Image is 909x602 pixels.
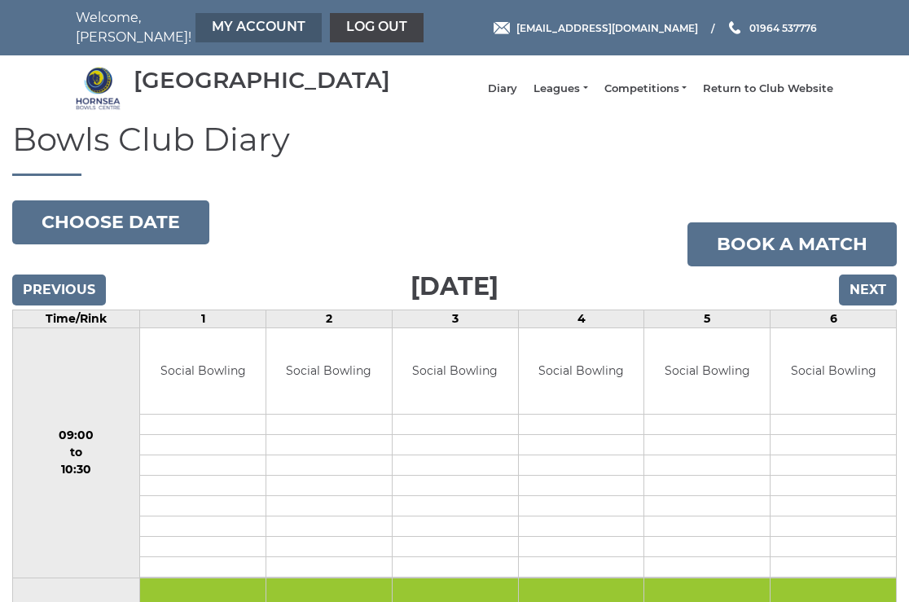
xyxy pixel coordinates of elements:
[516,21,698,33] span: [EMAIL_ADDRESS][DOMAIN_NAME]
[13,310,140,328] td: Time/Rink
[134,68,390,93] div: [GEOGRAPHIC_DATA]
[727,20,817,36] a: Phone us 01964 537776
[749,21,817,33] span: 01964 537776
[494,20,698,36] a: Email [EMAIL_ADDRESS][DOMAIN_NAME]
[13,328,140,578] td: 09:00 to 10:30
[140,328,266,414] td: Social Bowling
[518,310,644,328] td: 4
[76,66,121,111] img: Hornsea Bowls Centre
[703,81,833,96] a: Return to Club Website
[839,275,897,305] input: Next
[488,81,517,96] a: Diary
[392,310,518,328] td: 3
[687,222,897,266] a: Book a match
[534,81,587,96] a: Leagues
[729,21,740,34] img: Phone us
[644,310,771,328] td: 5
[12,200,209,244] button: Choose date
[330,13,424,42] a: Log out
[644,328,770,414] td: Social Bowling
[76,8,377,47] nav: Welcome, [PERSON_NAME]!
[195,13,322,42] a: My Account
[771,328,896,414] td: Social Bowling
[12,275,106,305] input: Previous
[266,310,393,328] td: 2
[12,121,897,176] h1: Bowls Club Diary
[266,328,392,414] td: Social Bowling
[604,81,687,96] a: Competitions
[140,310,266,328] td: 1
[771,310,897,328] td: 6
[494,22,510,34] img: Email
[519,328,644,414] td: Social Bowling
[393,328,518,414] td: Social Bowling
